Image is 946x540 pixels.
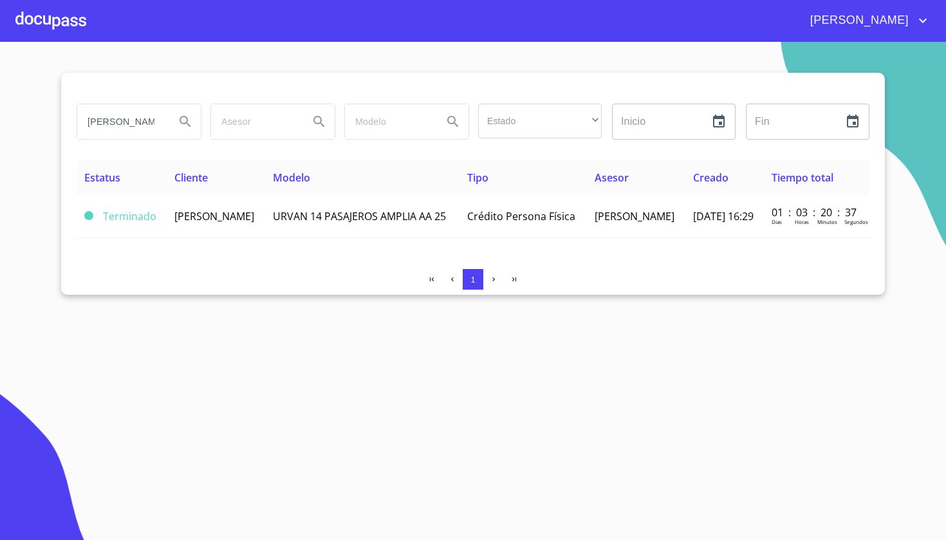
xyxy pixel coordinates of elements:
p: Dias [772,218,782,225]
span: Estatus [84,171,120,185]
span: Tiempo total [772,171,833,185]
input: search [345,104,432,139]
span: URVAN 14 PASAJEROS AMPLIA AA 25 [273,209,446,223]
input: search [211,104,299,139]
span: Asesor [595,171,629,185]
button: Search [438,106,468,137]
button: account of current user [801,10,931,31]
span: Terminado [84,211,93,220]
span: [PERSON_NAME] [801,10,915,31]
input: search [77,104,165,139]
span: 1 [470,275,475,284]
span: [PERSON_NAME] [595,209,674,223]
span: Modelo [273,171,310,185]
button: Search [304,106,335,137]
p: 01 : 03 : 20 : 37 [772,205,858,219]
span: [DATE] 16:29 [693,209,754,223]
span: Terminado [103,209,156,223]
span: Cliente [174,171,208,185]
p: Minutos [817,218,837,225]
span: [PERSON_NAME] [174,209,254,223]
button: Search [170,106,201,137]
span: Crédito Persona Física [467,209,575,223]
span: Tipo [467,171,488,185]
span: Creado [693,171,728,185]
p: Segundos [844,218,868,225]
p: Horas [795,218,809,225]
